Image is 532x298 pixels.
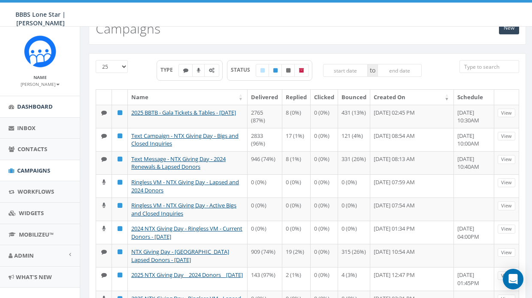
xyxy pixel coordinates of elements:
[248,244,282,267] td: 909 (74%)
[378,64,422,77] input: end date
[178,64,193,77] label: Text SMS
[338,221,370,244] td: 0 (0%)
[338,244,370,267] td: 315 (26%)
[282,174,311,198] td: 0 (0%)
[370,244,454,267] td: [DATE] 10:54 AM
[311,174,338,198] td: 0 (0%)
[131,225,242,240] a: 2024 NTX Giving Day - Ringless VM - Current Donors - [DATE]
[338,198,370,221] td: 0 (0%)
[454,221,494,244] td: [DATE] 04:00PM
[248,174,282,198] td: 0 (0%)
[102,226,106,231] i: Ringless Voice Mail
[131,201,236,217] a: Ringless VM - NTX Giving Day - Active Bigs and Closed Inquiries
[17,167,50,174] span: Campaigns
[118,133,122,139] i: Published
[101,249,107,255] i: Text SMS
[131,248,229,264] a: NTX Giving Day - [GEOGRAPHIC_DATA] Lapsed Donors - [DATE]
[15,10,66,27] span: BBBS Lone Star | [PERSON_NAME]
[248,151,282,174] td: 946 (74%)
[128,90,248,105] th: Name: activate to sort column ascending
[311,244,338,267] td: 0 (0%)
[311,221,338,244] td: 0 (0%)
[204,64,219,77] label: Automated Message
[370,105,454,128] td: [DATE] 02:45 PM
[454,128,494,151] td: [DATE] 10:00AM
[197,68,200,73] i: Ringless Voice Mail
[370,221,454,244] td: [DATE] 01:34 PM
[183,68,188,73] i: Text SMS
[282,90,311,105] th: Replied
[282,267,311,290] td: 2 (1%)
[14,252,34,259] span: Admin
[19,231,54,238] span: MobilizeU™
[370,267,454,290] td: [DATE] 12:47 PM
[286,68,290,73] i: Unpublished
[282,105,311,128] td: 8 (0%)
[248,90,282,105] th: Delivered
[338,128,370,151] td: 121 (4%)
[269,64,282,77] label: Published
[102,203,106,208] i: Ringless Voice Mail
[118,203,122,208] i: Published
[101,110,107,116] i: Text SMS
[131,271,243,279] a: 2025 NTX Giving Day _ 2024 Donors _ [DATE]
[311,105,338,128] td: 0 (0%)
[21,80,60,88] a: [PERSON_NAME]
[498,155,515,164] a: View
[281,64,295,77] label: Unpublished
[19,209,44,217] span: Widgets
[338,90,370,105] th: Bounced
[338,174,370,198] td: 0 (0%)
[454,90,494,105] th: Schedule
[192,64,205,77] label: Ringless Voice Mail
[248,105,282,128] td: 2765 (87%)
[17,103,53,110] span: Dashboard
[311,198,338,221] td: 0 (0%)
[231,66,256,73] span: STATUS
[18,145,47,153] span: Contacts
[338,151,370,174] td: 331 (26%)
[131,155,226,171] a: Text Message - NTX Giving Day - 2024 Renewals & Lapsed Donors
[24,35,56,67] img: Rally_Corp_Icon_1.png
[131,178,239,194] a: Ringless VM - NTX Giving Day - Lapsed and 2024 Donors
[102,179,106,185] i: Ringless Voice Mail
[273,68,278,73] i: Published
[101,272,107,278] i: Text SMS
[18,188,54,195] span: Workflows
[454,105,494,128] td: [DATE] 10:30AM
[248,267,282,290] td: 143 (97%)
[454,267,494,290] td: [DATE] 01:45PM
[248,128,282,151] td: 2833 (96%)
[323,64,368,77] input: start date
[131,109,236,116] a: 2025 BBTB - Gala Tickets & Tables - [DATE]
[101,156,107,162] i: Text SMS
[311,90,338,105] th: Clicked
[370,198,454,221] td: [DATE] 07:54 AM
[118,110,122,116] i: Published
[499,21,519,34] a: New
[282,151,311,174] td: 8 (1%)
[160,66,179,73] span: TYPE
[311,128,338,151] td: 0 (0%)
[248,198,282,221] td: 0 (0%)
[370,90,454,105] th: Created On: activate to sort column ascending
[209,68,215,73] i: Automated Message
[16,273,52,281] span: What's New
[454,151,494,174] td: [DATE] 10:40AM
[282,128,311,151] td: 17 (1%)
[282,198,311,221] td: 0 (0%)
[33,74,47,80] small: Name
[370,174,454,198] td: [DATE] 07:59 AM
[118,156,122,162] i: Published
[256,64,269,77] label: Draft
[498,109,515,118] a: View
[370,128,454,151] td: [DATE] 08:54 AM
[248,221,282,244] td: 0 (0%)
[294,64,309,77] label: Archived
[498,178,515,187] a: View
[503,269,523,289] div: Open Intercom Messenger
[118,249,122,255] i: Published
[118,226,122,231] i: Published
[101,133,107,139] i: Text SMS
[498,132,515,141] a: View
